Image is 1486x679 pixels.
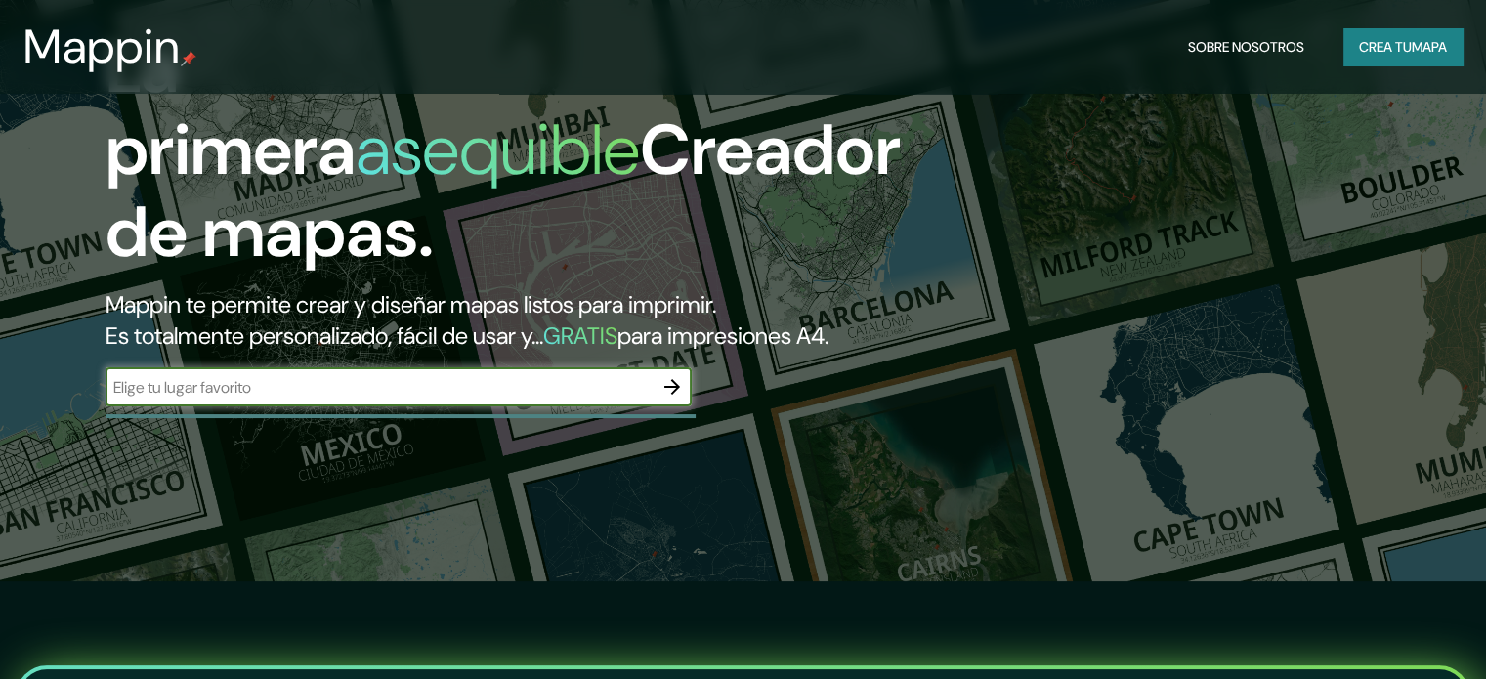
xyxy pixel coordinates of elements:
font: Sobre nosotros [1188,38,1304,56]
button: Sobre nosotros [1180,28,1312,65]
font: Crea tu [1359,38,1412,56]
font: La primera [106,22,356,195]
font: Mappin [23,16,181,77]
font: Mappin te permite crear y diseñar mapas listos para imprimir. [106,289,716,319]
font: para impresiones A4. [617,320,828,351]
font: mapa [1412,38,1447,56]
font: Es totalmente personalizado, fácil de usar y... [106,320,543,351]
font: Creador de mapas. [106,105,901,277]
font: asequible [356,105,640,195]
font: GRATIS [543,320,617,351]
button: Crea tumapa [1343,28,1463,65]
img: pin de mapeo [181,51,196,66]
input: Elige tu lugar favorito [106,376,653,399]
